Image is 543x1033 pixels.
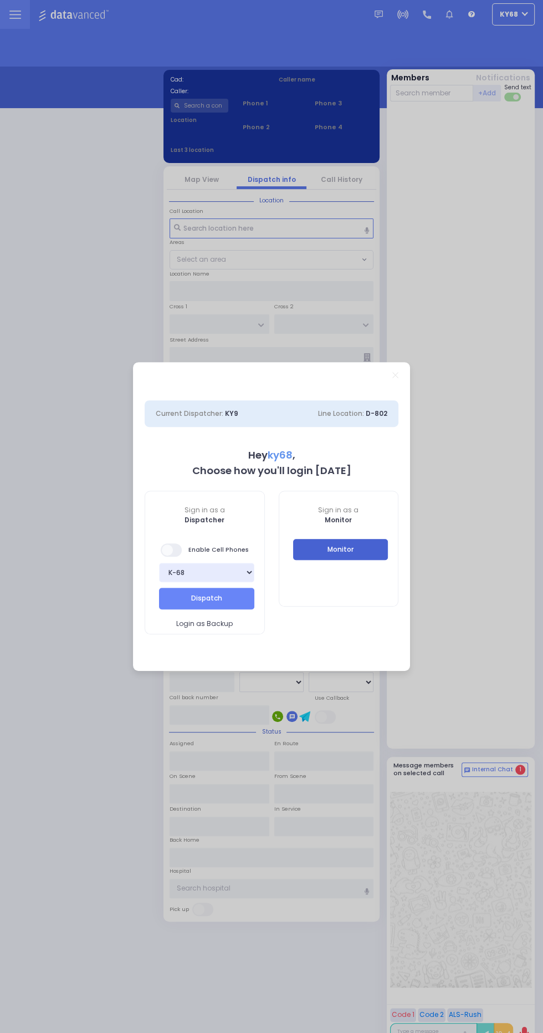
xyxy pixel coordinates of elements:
span: Sign in as a [145,505,264,515]
span: Sign in as a [279,505,398,515]
span: D-802 [366,409,387,418]
b: Choose how you'll login [DATE] [192,464,351,477]
b: Dispatcher [185,515,224,525]
span: KY9 [225,409,238,418]
span: Enable Cell Phones [161,542,249,558]
span: Login as Backup [176,619,233,629]
b: Monitor [325,515,352,525]
b: Hey , [248,448,295,462]
a: Close [392,372,398,378]
span: Current Dispatcher: [156,409,223,418]
span: Line Location: [318,409,364,418]
button: Monitor [293,539,388,560]
button: Dispatch [159,588,254,609]
span: ky68 [268,448,293,462]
